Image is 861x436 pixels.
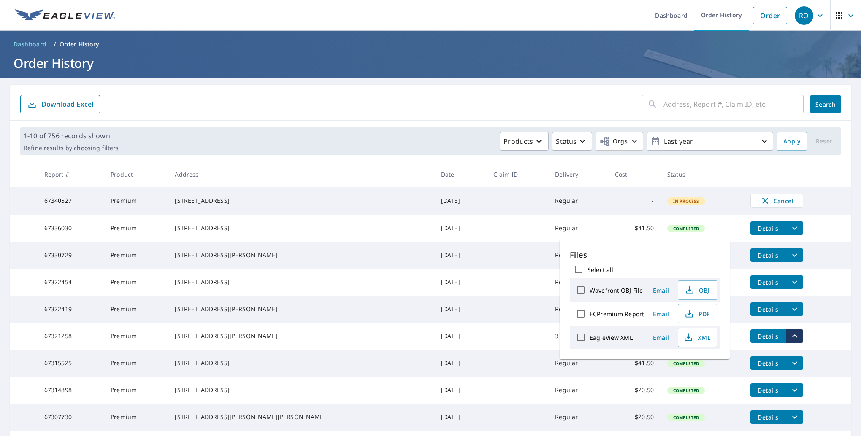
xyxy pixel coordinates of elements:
td: [DATE] [434,377,487,404]
td: 67340527 [38,187,104,215]
td: [DATE] [434,350,487,377]
td: [DATE] [434,296,487,323]
td: Premium [104,269,168,296]
span: Details [755,413,781,421]
button: filesDropdownBtn-67314898 [786,383,803,397]
span: Details [755,359,781,367]
button: Last year [647,132,773,151]
span: Email [651,286,671,294]
span: Details [755,224,781,232]
p: Download Excel [41,100,93,109]
button: Email [647,331,674,344]
p: 1-10 of 756 records shown [24,131,119,141]
td: $41.50 [608,350,661,377]
div: [STREET_ADDRESS][PERSON_NAME] [175,251,427,259]
button: Status [552,132,592,151]
p: Files [570,249,720,261]
span: Search [817,100,834,108]
button: detailsBtn-67322454 [750,275,786,289]
span: OBJ [683,285,710,295]
button: Search [810,95,841,113]
button: filesDropdownBtn-67321258 [786,329,803,343]
th: Claim ID [487,162,548,187]
div: [STREET_ADDRESS][PERSON_NAME] [175,332,427,340]
span: Completed [668,226,704,231]
td: [DATE] [434,323,487,350]
td: 67322419 [38,296,104,323]
li: / [54,39,56,49]
label: ECPremium Report [590,310,644,318]
label: Wavefront OBJ File [590,286,643,294]
nav: breadcrumb [10,38,851,51]
p: Order History [60,40,99,48]
a: Order [753,7,787,24]
span: Completed [668,361,704,366]
td: Regular [548,350,608,377]
td: $20.50 [608,377,661,404]
button: XML [678,328,717,347]
p: Refine results by choosing filters [24,144,119,152]
div: [STREET_ADDRESS] [175,278,427,286]
span: Details [755,305,781,313]
td: 67336030 [38,215,104,242]
td: 67314898 [38,377,104,404]
td: Premium [104,296,168,323]
span: Completed [668,414,704,420]
label: EagleView XML [590,334,633,342]
div: RO [795,6,813,25]
td: Premium [104,187,168,215]
td: 67322454 [38,269,104,296]
td: Regular [548,242,608,269]
span: Email [651,334,671,342]
td: [DATE] [434,187,487,215]
p: Products [504,136,533,146]
a: Dashboard [10,38,50,51]
button: filesDropdownBtn-67336030 [786,221,803,235]
button: detailsBtn-67314898 [750,383,786,397]
span: Completed [668,388,704,393]
td: 67315525 [38,350,104,377]
div: [STREET_ADDRESS][PERSON_NAME][PERSON_NAME] [175,413,427,421]
button: detailsBtn-67315525 [750,356,786,370]
td: 3 Hour [548,323,608,350]
button: Email [647,284,674,297]
span: XML [683,332,710,342]
th: Date [434,162,487,187]
td: [DATE] [434,215,487,242]
span: In Process [668,198,704,204]
div: [STREET_ADDRESS][PERSON_NAME] [175,305,427,313]
td: - [608,187,661,215]
button: filesDropdownBtn-67322419 [786,302,803,316]
div: [STREET_ADDRESS] [175,196,427,205]
button: Apply [777,132,807,151]
span: Orgs [599,136,628,147]
span: Details [755,278,781,286]
td: [DATE] [434,242,487,269]
td: Regular [548,296,608,323]
span: Apply [783,136,800,147]
img: EV Logo [15,9,115,22]
input: Address, Report #, Claim ID, etc. [663,92,804,116]
td: Regular [548,215,608,242]
button: detailsBtn-67322419 [750,302,786,316]
td: $41.50 [608,215,661,242]
button: filesDropdownBtn-67322454 [786,275,803,289]
span: Cancel [759,196,794,206]
button: Products [500,132,549,151]
button: detailsBtn-67336030 [750,221,786,235]
td: Premium [104,215,168,242]
th: Address [168,162,434,187]
td: 67307730 [38,404,104,431]
div: [STREET_ADDRESS] [175,224,427,232]
button: detailsBtn-67321258 [750,329,786,343]
h1: Order History [10,54,851,72]
button: Download Excel [20,95,100,113]
button: Cancel [750,194,803,208]
td: $20.50 [608,404,661,431]
td: 67321258 [38,323,104,350]
button: filesDropdownBtn-67330729 [786,248,803,262]
span: Email [651,310,671,318]
th: Cost [608,162,661,187]
p: Last year [661,134,759,149]
span: Details [755,251,781,259]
